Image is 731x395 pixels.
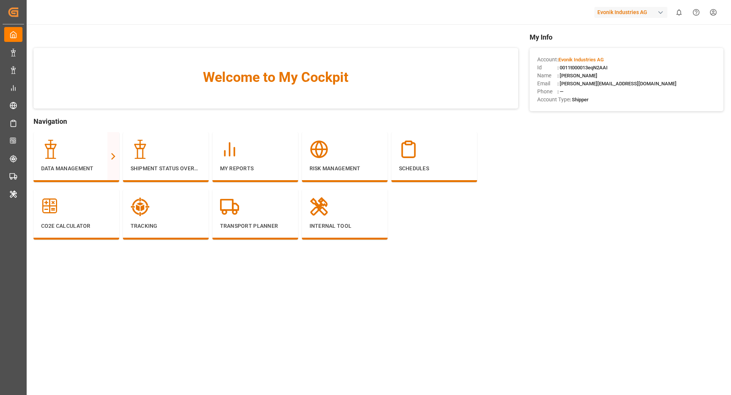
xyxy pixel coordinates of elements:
[594,7,667,18] div: Evonik Industries AG
[537,96,570,104] span: Account Type
[399,165,469,173] p: Schedules
[41,222,112,230] p: CO2e Calculator
[594,5,670,19] button: Evonik Industries AG
[310,165,380,173] p: Risk Management
[310,222,380,230] p: Internal Tool
[537,56,557,64] span: Account
[49,67,503,88] span: Welcome to My Cockpit
[537,72,557,80] span: Name
[41,165,112,173] p: Data Management
[131,165,201,173] p: Shipment Status Overview
[530,32,723,42] span: My Info
[570,97,589,102] span: : Shipper
[557,65,608,70] span: : 0011t000013eqN2AAI
[559,57,604,62] span: Evonik Industries AG
[34,116,518,126] span: Navigation
[220,222,290,230] p: Transport Planner
[537,80,557,88] span: Email
[131,222,201,230] p: Tracking
[557,57,604,62] span: :
[670,4,688,21] button: show 0 new notifications
[557,81,677,86] span: : [PERSON_NAME][EMAIL_ADDRESS][DOMAIN_NAME]
[537,88,557,96] span: Phone
[220,165,290,173] p: My Reports
[537,64,557,72] span: Id
[557,89,563,94] span: : —
[557,73,597,78] span: : [PERSON_NAME]
[688,4,705,21] button: Help Center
